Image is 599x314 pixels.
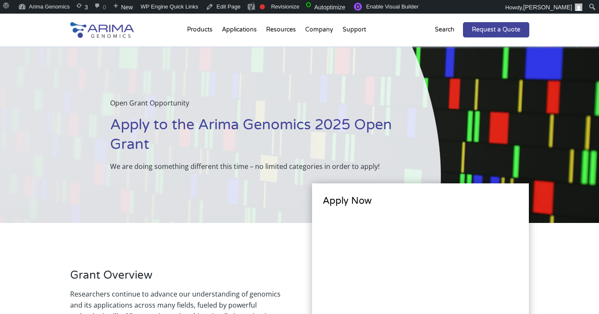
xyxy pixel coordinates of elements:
[70,268,287,288] h3: Grant Overview
[463,22,529,37] a: Request a Quote
[110,97,398,115] p: Open Grant Opportunity
[435,24,454,35] p: Search
[70,22,134,38] img: Arima-Genomics-logo
[523,4,572,11] span: [PERSON_NAME]
[323,195,372,206] span: Apply Now
[110,161,398,172] p: We are doing something different this time – no limited categories in order to apply!
[110,115,398,161] h1: Apply to the Arima Genomics 2025 Open Grant
[260,4,265,9] div: Focus keyphrase not set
